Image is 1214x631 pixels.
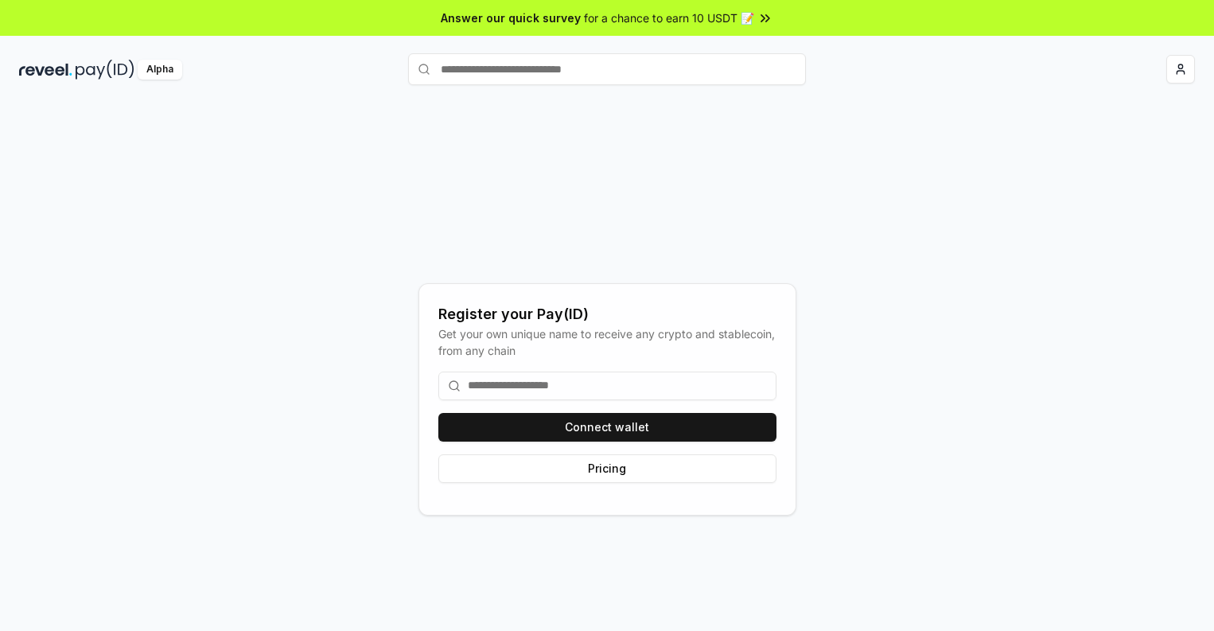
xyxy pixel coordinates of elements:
div: Get your own unique name to receive any crypto and stablecoin, from any chain [438,325,776,359]
button: Pricing [438,454,776,483]
img: pay_id [76,60,134,80]
div: Alpha [138,60,182,80]
button: Connect wallet [438,413,776,442]
span: Answer our quick survey [441,10,581,26]
img: reveel_dark [19,60,72,80]
div: Register your Pay(ID) [438,303,776,325]
span: for a chance to earn 10 USDT 📝 [584,10,754,26]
